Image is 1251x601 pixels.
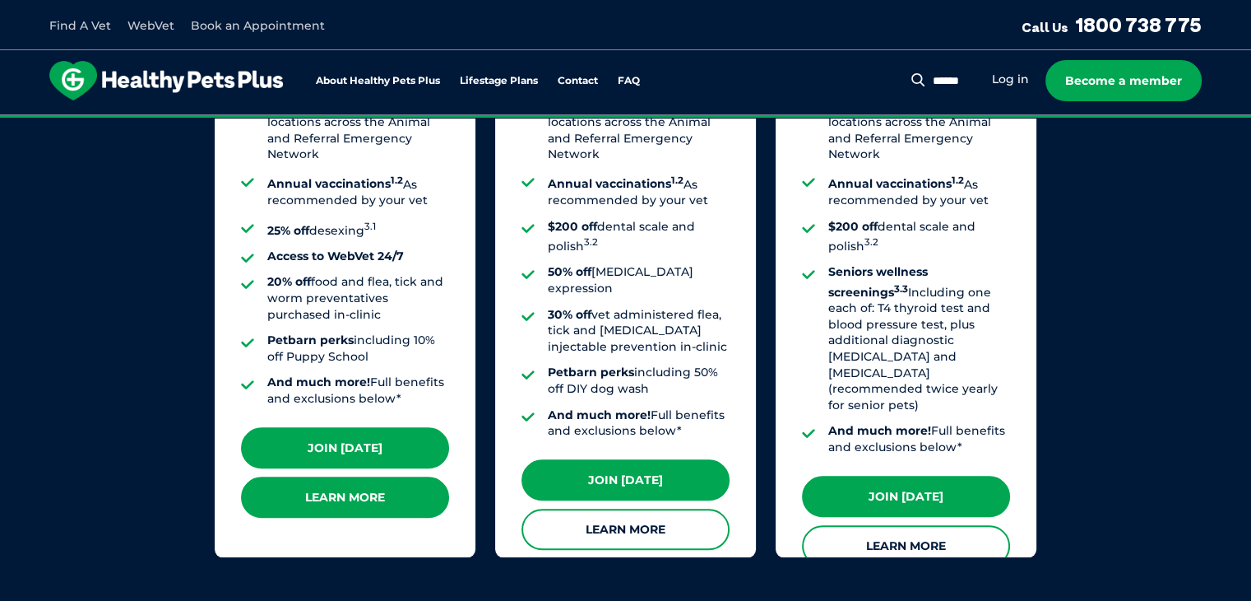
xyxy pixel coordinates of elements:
[241,477,449,518] a: Learn More
[671,175,683,186] sup: 1.2
[49,18,111,33] a: Find A Vet
[391,175,403,186] sup: 1.2
[548,365,634,380] strong: Petbarn perks
[267,222,309,237] strong: 25% off
[894,282,908,294] sup: 3.3
[460,76,538,86] a: Lifestage Plans
[828,423,931,438] strong: And much more!
[191,18,325,33] a: Book an Appointment
[802,476,1010,517] a: Join [DATE]
[318,115,933,130] span: Proactive, preventative wellness program designed to keep your pet healthier and happier for longer
[1045,60,1202,101] a: Become a member
[828,176,964,191] strong: Annual vaccinations
[267,274,449,323] li: food and flea, tick and worm preventatives purchased in-clinic
[316,76,440,86] a: About Healthy Pets Plus
[548,408,651,422] strong: And much more!
[127,18,174,33] a: WebVet
[49,61,283,100] img: hpp-logo
[802,525,1010,566] a: Learn More
[267,249,404,263] strong: Access to WebVet 24/7
[267,219,449,239] li: desexing
[828,173,1010,209] li: As recommended by your vet
[992,72,1029,87] a: Log in
[618,76,640,86] a: FAQ
[952,175,964,186] sup: 1.2
[548,264,591,279] strong: 50% off
[548,264,730,296] li: [MEDICAL_DATA] expression
[828,219,878,234] strong: $200 off
[267,173,449,209] li: As recommended by your vet
[548,408,730,440] li: Full benefits and exclusions below*
[828,264,1010,413] li: Including one each of: T4 thyroid test and blood pressure test, plus additional diagnostic [MEDIC...
[864,236,878,248] sup: 3.2
[267,333,449,365] li: including 10% off Puppy School
[548,173,730,209] li: As recommended by your vet
[828,219,1010,255] li: dental scale and polish
[828,423,1010,455] li: Full benefits and exclusions below*
[548,307,730,356] li: vet administered flea, tick and [MEDICAL_DATA] injectable prevention in-clinic
[267,375,449,407] li: Full benefits and exclusions below*
[267,176,403,191] strong: Annual vaccinations
[584,236,598,248] sup: 3.2
[1022,12,1202,37] a: Call Us1800 738 775
[364,221,376,232] sup: 3.1
[558,76,598,86] a: Contact
[1022,19,1068,35] span: Call Us
[548,219,597,234] strong: $200 off
[548,176,683,191] strong: Annual vaccinations
[241,427,449,468] a: Join [DATE]
[548,365,730,397] li: including 50% off DIY dog wash
[267,375,370,389] strong: And much more!
[548,219,730,255] li: dental scale and polish
[267,333,354,347] strong: Petbarn perks
[521,459,730,501] a: Join [DATE]
[267,274,311,289] strong: 20% off
[828,264,928,299] strong: Seniors wellness screenings
[908,72,929,88] button: Search
[521,509,730,550] a: Learn More
[548,307,591,322] strong: 30% off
